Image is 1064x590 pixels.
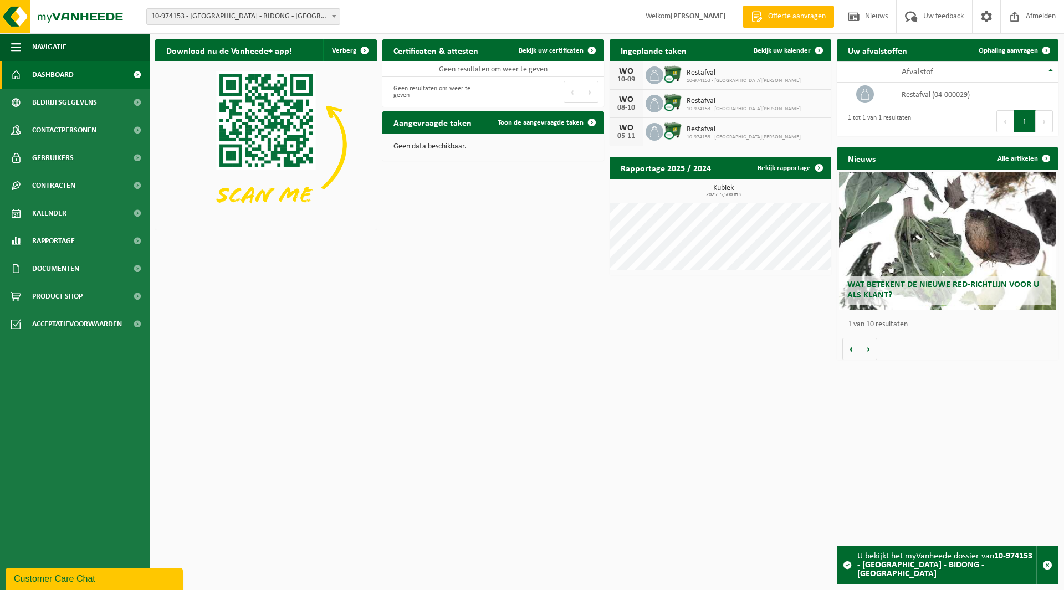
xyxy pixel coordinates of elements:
[687,106,801,112] span: 10-974153 - [GEOGRAPHIC_DATA][PERSON_NAME]
[857,546,1036,584] div: U bekijkt het myVanheede dossier van
[671,12,726,20] strong: [PERSON_NAME]
[615,95,637,104] div: WO
[32,255,79,283] span: Documenten
[687,78,801,84] span: 10-974153 - [GEOGRAPHIC_DATA][PERSON_NAME]
[979,47,1038,54] span: Ophaling aanvragen
[610,39,698,61] h2: Ingeplande taken
[743,6,834,28] a: Offerte aanvragen
[32,89,97,116] span: Bedrijfsgegevens
[564,81,581,103] button: Previous
[857,552,1032,578] strong: 10-974153 - [GEOGRAPHIC_DATA] - BIDONG - [GEOGRAPHIC_DATA]
[837,147,887,169] h2: Nieuws
[687,125,801,134] span: Restafval
[382,39,489,61] h2: Certificaten & attesten
[842,338,860,360] button: Vorige
[32,283,83,310] span: Product Shop
[839,172,1056,310] a: Wat betekent de nieuwe RED-richtlijn voor u als klant?
[663,121,682,140] img: WB-1100-CU
[754,47,811,54] span: Bekijk uw kalender
[996,110,1014,132] button: Previous
[519,47,584,54] span: Bekijk uw certificaten
[32,144,74,172] span: Gebruikers
[687,134,801,141] span: 10-974153 - [GEOGRAPHIC_DATA][PERSON_NAME]
[382,111,483,133] h2: Aangevraagde taken
[615,132,637,140] div: 05-11
[615,184,831,198] h3: Kubiek
[848,321,1053,329] p: 1 van 10 resultaten
[498,119,584,126] span: Toon de aangevraagde taken
[837,39,918,61] h2: Uw afvalstoffen
[155,61,377,228] img: Download de VHEPlus App
[970,39,1057,61] a: Ophaling aanvragen
[32,116,96,144] span: Contactpersonen
[745,39,830,61] a: Bekijk uw kalender
[663,93,682,112] img: WB-1100-CU
[610,157,722,178] h2: Rapportage 2025 / 2024
[388,80,488,104] div: Geen resultaten om weer te geven
[32,61,74,89] span: Dashboard
[842,109,911,134] div: 1 tot 1 van 1 resultaten
[687,97,801,106] span: Restafval
[155,39,303,61] h2: Download nu de Vanheede+ app!
[989,147,1057,170] a: Alle artikelen
[32,199,66,227] span: Kalender
[860,338,877,360] button: Volgende
[615,124,637,132] div: WO
[687,69,801,78] span: Restafval
[615,192,831,198] span: 2025: 5,500 m3
[32,227,75,255] span: Rapportage
[393,143,593,151] p: Geen data beschikbaar.
[663,65,682,84] img: WB-1100-CU
[1036,110,1053,132] button: Next
[749,157,830,179] a: Bekijk rapportage
[147,9,340,24] span: 10-974153 - LAMMERTYN - BIDONG - ROESELARE
[32,33,66,61] span: Navigatie
[615,76,637,84] div: 10-09
[847,280,1039,300] span: Wat betekent de nieuwe RED-richtlijn voor u als klant?
[146,8,340,25] span: 10-974153 - LAMMERTYN - BIDONG - ROESELARE
[615,104,637,112] div: 08-10
[332,47,356,54] span: Verberg
[510,39,603,61] a: Bekijk uw certificaten
[489,111,603,134] a: Toon de aangevraagde taken
[1014,110,1036,132] button: 1
[902,68,933,76] span: Afvalstof
[323,39,376,61] button: Verberg
[765,11,828,22] span: Offerte aanvragen
[382,61,604,77] td: Geen resultaten om weer te geven
[6,566,185,590] iframe: chat widget
[615,67,637,76] div: WO
[32,172,75,199] span: Contracten
[893,83,1058,106] td: restafval (04-000029)
[32,310,122,338] span: Acceptatievoorwaarden
[581,81,598,103] button: Next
